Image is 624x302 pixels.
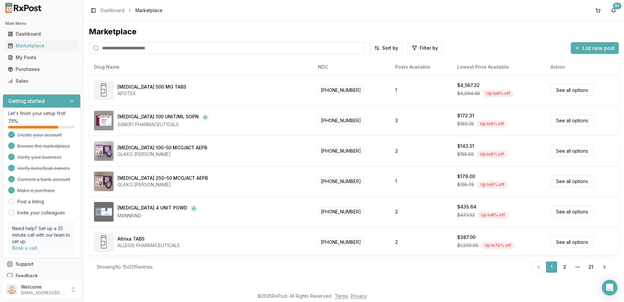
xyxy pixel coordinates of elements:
th: Lowest Price Available [452,59,545,75]
button: Feedback [3,270,81,282]
td: 2 [390,227,452,257]
span: $473.52 [457,212,475,218]
button: Dashboard [3,29,81,39]
div: $143.51 [457,143,474,149]
a: Go to next page [598,261,611,273]
a: Sales [5,75,78,87]
button: Filter by [408,42,442,54]
span: $155.99 [457,151,474,158]
span: $1,290.00 [457,242,478,249]
td: 1 [390,166,452,196]
a: Marketplace [5,40,78,52]
p: [EMAIL_ADDRESS][DOMAIN_NAME] [21,290,66,295]
p: Need help? Set up a 25 minute call with our team to set up. [12,225,71,245]
button: Sales [3,76,81,86]
div: Up to 9 % off [477,181,508,188]
td: 2 [390,196,452,227]
img: Advair Diskus 250-50 MCG/ACT AEPB [94,172,114,191]
a: 1 [546,261,557,273]
div: ALLEGIS PHARMACEUTICALS [117,242,180,249]
span: $189.35 [457,121,474,127]
h3: Getting started [8,97,45,105]
div: Up to 70 % off [481,242,515,249]
div: [MEDICAL_DATA] 4 UNIT POWD [117,205,187,212]
div: APOTEX [117,90,186,97]
span: $195.78 [457,181,474,188]
span: [PHONE_NUMBER] [318,177,364,186]
span: Sort by [382,45,398,51]
td: 1 [390,75,452,105]
a: See all options [551,236,594,248]
img: RxPost Logo [3,3,44,13]
div: Up to 8 % off [483,90,514,97]
a: List new post [571,45,619,52]
span: Create your account [17,132,62,138]
div: Purchases [8,66,75,73]
a: Purchases [5,63,78,75]
a: See all options [551,206,594,217]
img: User avatar [7,284,17,295]
div: [MEDICAL_DATA] 100-50 MCG/ACT AEPB [117,144,207,151]
img: Afrezza 4 UNIT POWD [94,202,114,222]
span: Feedback [16,273,38,279]
span: Connect a bank account [17,176,70,183]
div: MANNKIND [117,212,198,219]
span: Marketplace [135,7,163,14]
nav: breadcrumb [101,7,163,14]
button: Marketplace [3,41,81,51]
span: Verify your business [17,154,61,160]
p: Let's finish your setup first! [8,110,75,117]
img: Altrixa TABS [94,232,114,252]
button: Purchases [3,64,81,75]
div: $172.31 [457,112,474,119]
a: Invite your colleagues [17,210,65,216]
button: 9+ [608,5,619,16]
span: Filter by [420,45,438,51]
span: [PHONE_NUMBER] [318,116,364,125]
td: 3 [390,105,452,136]
a: Post a listing [17,198,44,205]
a: See all options [551,145,594,157]
button: List new post [571,42,619,54]
nav: pagination [533,261,611,273]
div: 9+ [613,3,621,9]
img: Advair Diskus 100-50 MCG/ACT AEPB [94,141,114,161]
th: Posts Available [390,59,452,75]
span: 75 % [8,118,18,125]
a: See all options [551,84,594,96]
div: Up to 9 % off [476,120,507,127]
div: GLAXO [PERSON_NAME] [117,151,207,158]
a: Dashboard [101,7,124,14]
div: $387.00 [457,234,476,241]
p: Welcome [21,284,66,290]
h2: Main Menu [5,21,78,26]
button: My Posts [3,52,81,63]
div: $179.00 [457,173,475,180]
span: $4,964.48 [457,90,480,97]
a: Book a call [12,245,37,251]
a: My Posts [5,52,78,63]
img: Abiraterone Acetate 500 MG TABS [94,80,114,100]
span: [PHONE_NUMBER] [318,86,364,94]
span: Browse the marketplace [17,143,70,149]
div: Up to 8 % off [476,151,507,158]
th: Drug Name [89,59,313,75]
a: 21 [585,261,597,273]
td: 2 [390,136,452,166]
a: See all options [551,176,594,187]
div: Open Intercom Messenger [602,280,617,295]
span: [PHONE_NUMBER] [318,146,364,155]
div: [MEDICAL_DATA] 500 MG TABS [117,84,186,90]
div: Altrixa TABS [117,236,145,242]
span: [PHONE_NUMBER] [318,238,364,246]
div: [MEDICAL_DATA] 100 UNIT/ML SOPN [117,113,199,121]
a: 2 [559,261,570,273]
a: Privacy [351,293,367,299]
a: Dashboard [5,28,78,40]
div: Marketplace [8,42,75,49]
span: [PHONE_NUMBER] [318,207,364,216]
button: Sort by [370,42,402,54]
div: SANOFI PHARMACEUTICALS [117,121,209,128]
div: $435.64 [457,204,476,210]
div: $4,567.32 [457,82,480,89]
